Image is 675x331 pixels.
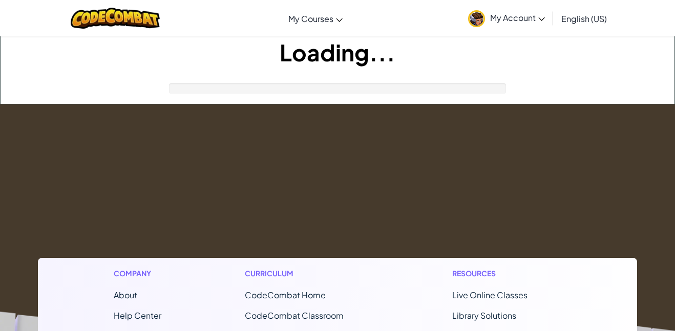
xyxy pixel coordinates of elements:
[561,13,607,24] span: English (US)
[114,310,161,321] a: Help Center
[452,290,528,300] a: Live Online Classes
[490,12,545,23] span: My Account
[288,13,333,24] span: My Courses
[245,268,369,279] h1: Curriculum
[452,268,561,279] h1: Resources
[114,268,161,279] h1: Company
[71,8,160,29] img: CodeCombat logo
[283,5,348,32] a: My Courses
[463,2,550,34] a: My Account
[556,5,612,32] a: English (US)
[452,310,516,321] a: Library Solutions
[468,10,485,27] img: avatar
[245,310,344,321] a: CodeCombat Classroom
[114,290,137,300] a: About
[1,36,674,68] h1: Loading...
[245,290,326,300] span: CodeCombat Home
